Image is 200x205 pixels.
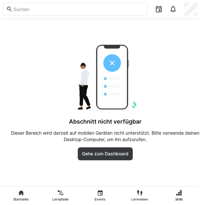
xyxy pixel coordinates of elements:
p: Dieser Bereich wird derzeit auf mobilen Geräten nicht unterstützt. Bitte verwende deinen Desktop-... [10,130,200,143]
img: restricted-mobile.svg [71,45,139,110]
h3: Abschnitt nicht verfügbar [69,118,141,125]
span: Gehe zum Dashboard [81,151,129,157]
input: Suchen [13,6,144,12]
button: Gehe zum Dashboard [78,147,133,160]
